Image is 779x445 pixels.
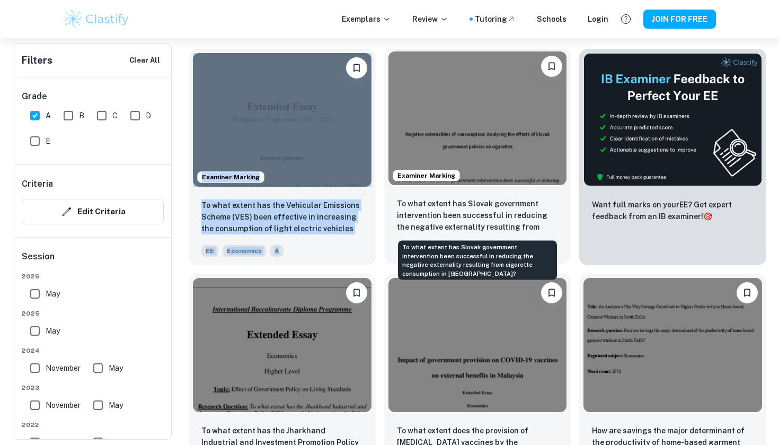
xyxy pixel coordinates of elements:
span: EE [201,245,218,257]
span: Economics [223,245,266,257]
span: 2022 [22,420,164,430]
button: Please log in to bookmark exemplars [737,282,758,303]
h6: Criteria [22,178,53,190]
p: To what extent has the Vehicular Emissions Scheme (VES) been effective in increasing the consumpt... [201,199,363,235]
span: May [46,288,60,300]
p: To what extent has Slovak government intervention been successful in reducing the negative extern... [397,198,559,234]
button: JOIN FOR FREE [643,10,716,29]
span: May [46,325,60,337]
span: A [46,110,51,121]
button: Help and Feedback [617,10,635,28]
p: Exemplars [342,13,391,25]
span: 2025 [22,309,164,318]
span: May [109,362,123,374]
img: Thumbnail [583,53,762,186]
span: E [46,135,50,147]
p: Want full marks on your EE ? Get expert feedback from an IB examiner! [592,199,754,222]
a: Tutoring [475,13,516,25]
img: Economics EE example thumbnail: To what extent has Slovak government int [388,51,567,185]
button: Please log in to bookmark exemplars [346,282,367,303]
img: Economics EE example thumbnail: How are savings the major determinant of [583,278,762,412]
span: November [46,362,81,374]
a: Examiner MarkingPlease log in to bookmark exemplarsTo what extent has Slovak government intervent... [384,49,571,265]
div: To what extent has Slovak government intervention been successful in reducing the negative extern... [398,241,557,280]
span: 2023 [22,383,164,392]
img: Economics EE example thumbnail: To what extent does the provision of COV [388,278,567,412]
span: B [79,110,84,121]
span: A [270,245,284,257]
button: Please log in to bookmark exemplars [346,57,367,78]
p: Review [412,13,448,25]
span: 2026 [22,272,164,281]
a: Login [588,13,608,25]
img: Clastify logo [63,8,130,30]
h6: Grade [22,90,164,103]
button: Please log in to bookmark exemplars [541,56,562,77]
h6: Session [22,250,164,272]
img: Economics EE example thumbnail: To what extent has the Jharkhand Industr [193,278,371,412]
span: May [109,399,123,411]
span: D [146,110,151,121]
button: Please log in to bookmark exemplars [541,282,562,303]
span: C [112,110,118,121]
span: November [46,399,81,411]
img: Economics EE example thumbnail: To what extent has the Vehicular Emissio [193,53,371,187]
button: Edit Criteria [22,199,164,224]
a: Schools [537,13,566,25]
h6: Filters [22,53,52,68]
a: ThumbnailWant full marks on yourEE? Get expert feedback from an IB examiner! [579,49,766,265]
button: Clear All [127,53,163,68]
span: 🎯 [703,212,712,221]
span: Examiner Marking [198,172,264,182]
span: Examiner Marking [393,171,459,180]
span: 2024 [22,346,164,355]
a: Examiner MarkingPlease log in to bookmark exemplarsTo what extent has the Vehicular Emissions Sch... [189,49,376,265]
